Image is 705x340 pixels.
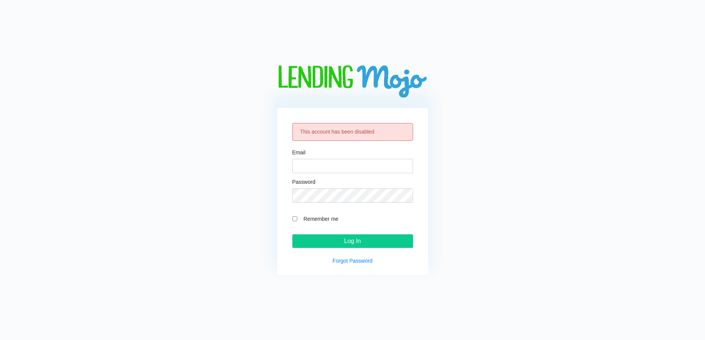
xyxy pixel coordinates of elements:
[292,234,413,248] input: Log In
[292,179,315,185] label: Password
[292,123,413,141] div: This account has been disabled
[277,65,428,99] img: logo-big.png
[300,214,413,223] label: Remember me
[292,150,306,155] label: Email
[333,258,373,264] a: Forgot Password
